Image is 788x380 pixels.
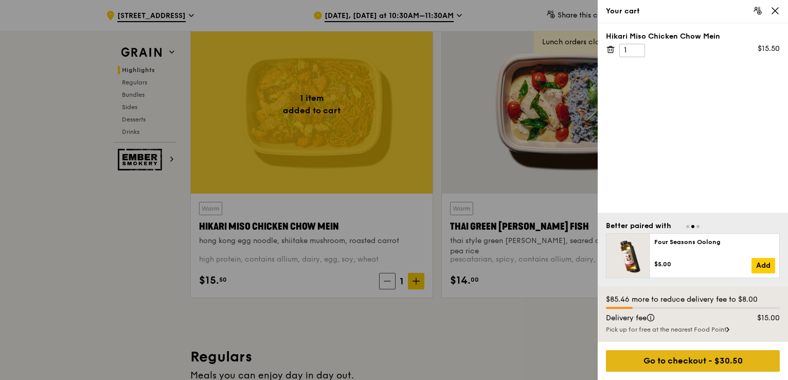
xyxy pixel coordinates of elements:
[606,221,671,231] div: Better paired with
[751,258,775,273] a: Add
[758,44,780,54] div: $15.50
[600,313,740,323] div: Delivery fee
[740,313,786,323] div: $15.00
[606,325,780,334] div: Pick up for free at the nearest Food Point
[696,225,700,228] span: Go to slide 3
[691,225,694,228] span: Go to slide 2
[606,31,780,42] div: Hikari Miso Chicken Chow Mein
[606,350,780,372] div: Go to checkout - $30.50
[654,260,751,268] div: $5.00
[686,225,689,228] span: Go to slide 1
[654,238,775,246] div: Four Seasons Oolong
[606,6,780,16] div: Your cart
[606,295,780,305] div: $85.46 more to reduce delivery fee to $8.00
